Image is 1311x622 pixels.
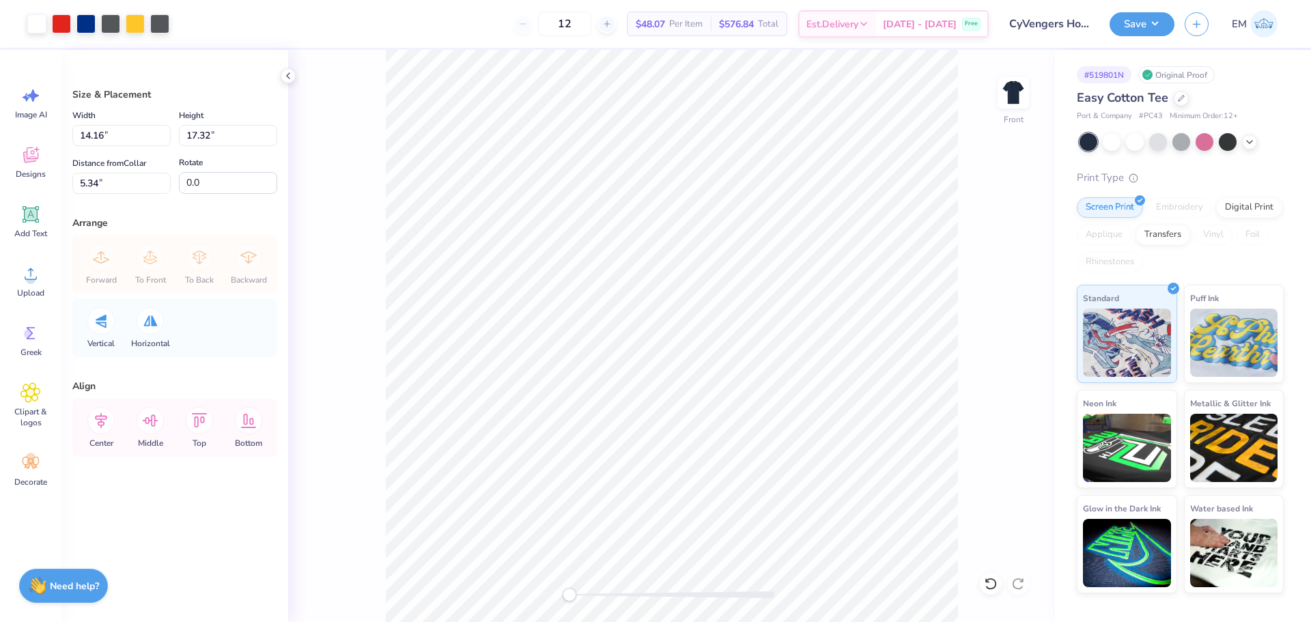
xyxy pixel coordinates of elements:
[1077,66,1131,83] div: # 519801N
[1083,414,1171,482] img: Neon Ink
[1139,111,1163,122] span: # PC43
[999,10,1099,38] input: Untitled Design
[17,287,44,298] span: Upload
[1110,12,1174,36] button: Save
[1170,111,1238,122] span: Minimum Order: 12 +
[15,109,47,120] span: Image AI
[1232,16,1247,32] span: EM
[14,477,47,487] span: Decorate
[1226,10,1284,38] a: EM
[72,216,277,230] div: Arrange
[1077,197,1143,218] div: Screen Print
[20,347,42,358] span: Greek
[563,588,576,602] div: Accessibility label
[1237,225,1269,245] div: Foil
[235,438,262,449] span: Bottom
[72,155,146,171] label: Distance from Collar
[89,438,113,449] span: Center
[1077,89,1168,106] span: Easy Cotton Tee
[131,338,170,349] span: Horizontal
[1083,291,1119,305] span: Standard
[193,438,206,449] span: Top
[719,17,754,31] span: $576.84
[1147,197,1212,218] div: Embroidery
[538,12,591,36] input: – –
[883,17,957,31] span: [DATE] - [DATE]
[806,17,858,31] span: Est. Delivery
[1077,111,1132,122] span: Port & Company
[1138,66,1215,83] div: Original Proof
[1000,79,1027,107] img: Front
[1077,225,1131,245] div: Applique
[1083,309,1171,377] img: Standard
[1077,252,1143,272] div: Rhinestones
[8,406,53,428] span: Clipart & logos
[1083,501,1161,515] span: Glow in the Dark Ink
[179,107,203,124] label: Height
[669,17,703,31] span: Per Item
[1004,113,1024,126] div: Front
[1216,197,1282,218] div: Digital Print
[758,17,778,31] span: Total
[138,438,163,449] span: Middle
[636,17,665,31] span: $48.07
[1136,225,1190,245] div: Transfers
[87,338,115,349] span: Vertical
[72,107,96,124] label: Width
[50,580,99,593] strong: Need help?
[1190,414,1278,482] img: Metallic & Glitter Ink
[1190,396,1271,410] span: Metallic & Glitter Ink
[965,19,978,29] span: Free
[1083,396,1116,410] span: Neon Ink
[1190,501,1253,515] span: Water based Ink
[14,228,47,239] span: Add Text
[72,87,277,102] div: Size & Placement
[1077,170,1284,186] div: Print Type
[1194,225,1232,245] div: Vinyl
[1190,291,1219,305] span: Puff Ink
[179,154,203,171] label: Rotate
[1083,519,1171,587] img: Glow in the Dark Ink
[1190,309,1278,377] img: Puff Ink
[16,169,46,180] span: Designs
[1250,10,1278,38] img: Emily Mcclelland
[72,379,277,393] div: Align
[1190,519,1278,587] img: Water based Ink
